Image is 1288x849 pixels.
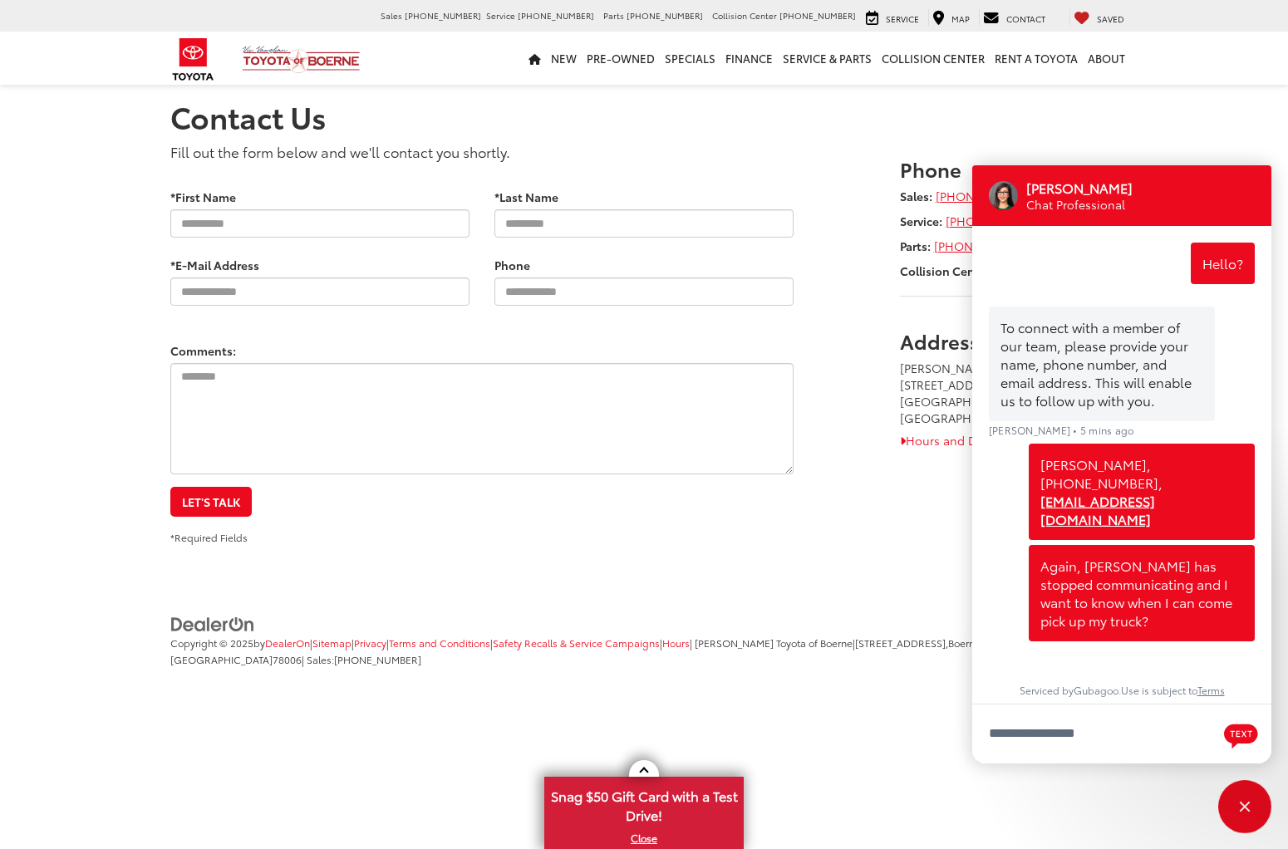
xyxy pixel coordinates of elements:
[518,9,594,22] span: [PHONE_NUMBER]
[855,636,948,650] span: [STREET_ADDRESS],
[989,425,1255,435] p: [PERSON_NAME] • 5 mins ago
[989,307,1215,421] div: To connect with a member of our team, please provide your name, phone number, and email address. ...
[170,615,255,631] a: DealerOn
[778,32,877,85] a: Service & Parts: Opens in a new tab
[170,530,248,544] small: *Required Fields
[1218,780,1271,833] button: Toggle Chat Window
[603,9,624,22] span: Parts
[1218,780,1271,833] div: Close
[1026,197,1152,213] div: Operator Title
[1219,715,1263,753] button: Chat with SMS
[273,652,302,666] span: 78006
[720,32,778,85] a: Finance
[1069,9,1128,26] a: My Saved Vehicles
[1074,683,1118,697] a: Gubagoo
[690,636,853,650] span: | [PERSON_NAME] Toyota of Boerne
[493,636,660,650] a: Safety Recalls & Service Campaigns, Opens in a new tab
[1029,545,1255,641] div: Again, [PERSON_NAME] has stopped communicating and I want to know when I can come pick up my truck?
[242,45,361,74] img: Vic Vaughan Toyota of Boerne
[990,32,1083,85] a: Rent a Toyota
[524,32,546,85] a: Home
[265,636,310,650] a: DealerOn Home Page
[170,342,236,359] label: Comments:
[351,636,386,650] span: |
[779,9,856,22] span: [PHONE_NUMBER]
[1197,683,1225,697] a: Terms
[1083,32,1130,85] a: About
[946,213,1050,229] a: [PHONE_NUMBER]
[1006,12,1045,25] span: Contact
[312,636,351,650] a: Sitemap
[490,636,660,650] span: |
[900,213,942,229] strong: Service:
[660,636,690,650] span: |
[989,684,1255,704] div: Serviced by . Use is subject to
[1097,12,1124,25] span: Saved
[900,188,932,204] strong: Sales:
[1026,179,1133,197] p: [PERSON_NAME]
[170,616,255,634] img: DealerOn
[386,636,490,650] span: |
[546,32,582,85] a: New
[170,100,1118,133] h1: Contact Us
[170,636,253,650] span: Copyright © 2025
[334,652,421,666] span: [PHONE_NUMBER]
[979,9,1050,26] a: Contact
[936,188,1040,204] a: [PHONE_NUMBER]
[170,652,273,666] span: [GEOGRAPHIC_DATA]
[1026,179,1152,197] div: Operator Name
[900,158,1118,179] h3: Phone
[389,636,490,650] a: Terms and Conditions
[662,636,690,650] a: Hours
[862,9,923,26] a: Service
[627,9,703,22] span: [PHONE_NUMBER]
[381,9,402,22] span: Sales
[900,432,1025,449] a: Hours and Directions
[900,330,1118,351] h3: Address
[546,778,742,829] span: Snag $50 Gift Card with a Test Drive!
[486,9,515,22] span: Service
[582,32,660,85] a: Pre-Owned
[302,652,421,666] span: | Sales:
[310,636,351,650] span: |
[934,238,1038,254] a: [PHONE_NUMBER]
[170,189,236,205] label: *First Name
[1191,243,1255,284] div: Hello?
[253,636,310,650] span: by
[170,257,259,273] label: *E-Mail Address
[170,141,794,161] p: Fill out the form below and we'll contact you shortly.
[1026,197,1133,213] p: Chat Professional
[948,636,983,650] span: Boerne,
[494,257,530,273] label: Phone
[712,9,777,22] span: Collision Center
[660,32,720,85] a: Specials
[928,9,974,26] a: Map
[951,12,970,25] span: Map
[877,32,990,85] a: Collision Center
[405,9,481,22] span: [PHONE_NUMBER]
[989,181,1018,210] div: Operator Image
[900,238,931,254] strong: Parts:
[1040,454,1163,492] span: [PERSON_NAME], [PHONE_NUMBER],
[170,487,252,517] button: Let's Talk
[1224,722,1258,748] svg: Text
[900,360,1118,426] address: [PERSON_NAME] Toyota of Boerne [STREET_ADDRESS] [GEOGRAPHIC_DATA], [GEOGRAPHIC_DATA] 78006
[162,32,224,86] img: Toyota
[1040,492,1243,528] a: [EMAIL_ADDRESS][DOMAIN_NAME]
[972,704,1271,763] textarea: Type your message
[354,636,386,650] a: Privacy
[886,12,919,25] span: Service
[900,263,994,279] strong: Collision Center:
[494,189,558,205] label: *Last Name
